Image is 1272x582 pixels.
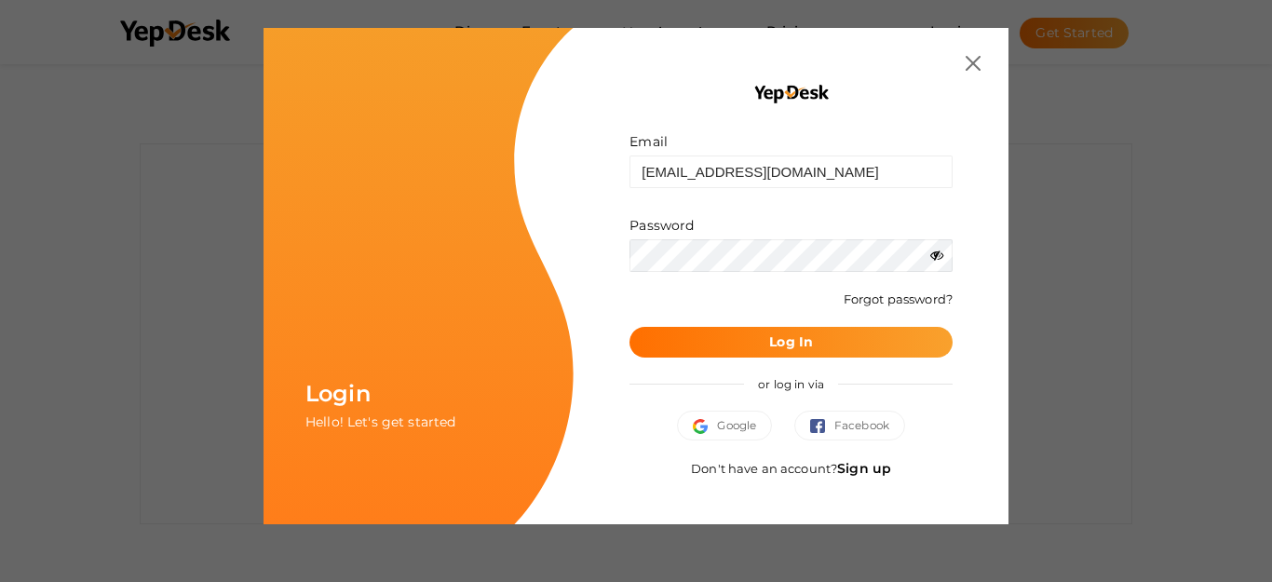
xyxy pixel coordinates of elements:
label: Email [629,132,668,151]
button: Google [677,411,772,440]
img: facebook.svg [810,419,834,434]
button: Facebook [794,411,905,440]
span: Don't have an account? [691,461,891,476]
span: or log in via [744,363,838,405]
span: Login [305,380,371,407]
a: Forgot password? [844,291,953,306]
img: YEP_black_cropped.png [752,84,830,104]
input: ex: some@example.com [629,156,953,188]
b: Log In [769,333,813,350]
span: Hello! Let's get started [305,413,455,430]
img: close.svg [966,56,981,71]
label: Password [629,216,694,235]
button: Log In [629,327,953,358]
span: Facebook [810,416,889,435]
span: Google [693,416,756,435]
a: Sign up [837,460,891,477]
img: google.svg [693,419,717,434]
